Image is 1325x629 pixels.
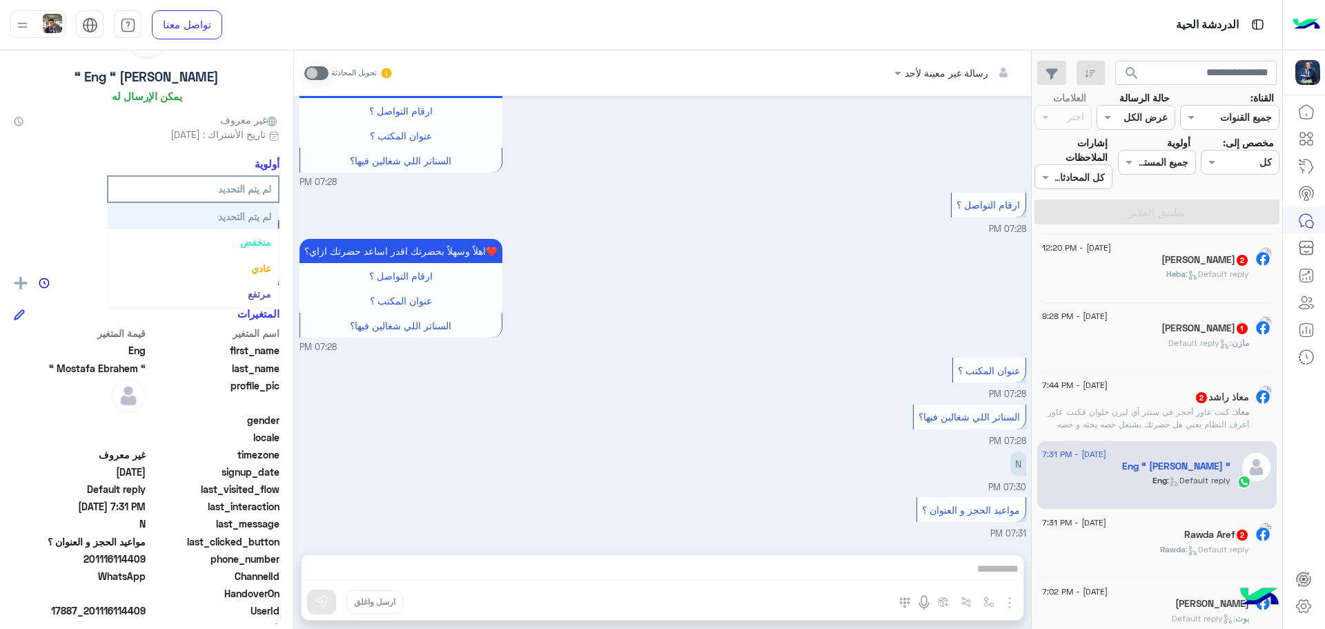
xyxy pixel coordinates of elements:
[248,288,271,300] b: مرتفع
[1122,461,1230,472] h5: Eng “ Mostafa Ebrahem “
[14,586,146,601] span: null
[148,516,280,531] span: last_message
[148,413,280,427] span: gender
[1167,135,1190,150] label: أولوية
[148,499,280,514] span: last_interaction
[1160,544,1186,554] span: Rawda
[148,361,280,376] span: last_name
[370,130,432,142] span: عنوان المكتب ؟
[1175,598,1249,610] h5: Yara Sayed
[148,482,280,496] span: last_visited_flow
[1295,60,1320,85] img: 105078555227715
[14,277,27,289] img: add
[956,199,1020,211] span: ارقام التواصل ؟
[14,17,31,34] img: profile
[300,341,337,354] span: 07:28 PM
[237,307,279,320] h6: المتغيرات
[1172,613,1235,623] span: : Default reply
[152,10,222,39] a: تواصل معنا
[1166,269,1186,279] span: Heba
[989,224,1026,234] span: 07:28 PM
[1186,269,1249,279] span: : Default reply
[331,68,377,79] small: تحويل المحادثة
[1235,613,1249,623] span: بوت
[1256,528,1270,541] img: Facebook
[1256,321,1270,335] img: Facebook
[14,447,146,462] span: غير معروف
[1042,310,1108,322] span: [DATE] - 9:28 PM
[1237,255,1248,266] span: 2
[14,326,146,340] span: قيمة المتغير
[14,343,146,358] span: Eng
[1042,242,1111,254] span: [DATE] - 12:20 PM
[369,270,433,282] span: ارقام التواصل ؟
[1256,252,1270,266] img: Facebook
[14,361,146,376] span: “ Mostafa Ebrahem “
[218,211,271,222] b: لم يتم التحديد
[1293,10,1320,39] img: Logo
[1161,254,1249,266] h5: Heba Abd Elhamed
[14,430,146,445] span: null
[220,113,279,127] span: غير معروف
[1123,65,1140,81] span: search
[43,14,62,33] img: userImage
[1237,323,1248,334] span: 1
[120,17,136,33] img: tab
[1232,338,1249,348] span: مازن
[148,326,280,340] span: اسم المتغير
[1196,392,1207,403] span: 2
[922,504,1020,516] span: مواعيد الحجز و العنوان ؟
[1161,322,1249,334] h5: مازن اسماعيل
[255,157,279,170] h6: أولوية
[300,176,337,189] span: 07:28 PM
[148,465,280,479] span: signup_date
[990,528,1026,539] span: 07:31 PM
[1176,16,1239,35] p: الدردشة الحية
[148,569,280,583] span: ChannelId
[958,365,1020,376] span: عنوان المكتب ؟
[39,278,50,289] img: notes
[108,204,278,307] ng-dropdown-panel: Options list
[1184,529,1249,541] h5: Rawda Aref
[148,552,280,566] span: phone_number
[14,603,146,618] span: 17887_201116114409
[1010,452,1026,476] p: 12/8/2025, 7:30 PM
[988,482,1026,492] span: 07:30 PM
[369,105,433,117] span: ارقام التواصل ؟
[1167,475,1230,485] span: : Default reply
[82,17,98,33] img: tab
[1249,16,1266,33] img: tab
[1223,135,1274,150] label: مخصص إلى:
[14,218,279,231] h6: العلامات
[989,436,1026,446] span: 07:28 PM
[14,552,146,566] span: 201116114409
[170,127,266,142] span: تاريخ الأشتراك : [DATE]
[14,499,146,514] span: 2025-08-12T16:31:17.435Z
[148,447,280,462] span: timezone
[1048,407,1249,442] span: كنت عاوز أحجز في سنتر آي ليرن حلوان فكنت عاوز أعرف النظام يعني هل حضرتك بشتغل حصه بحته و حصه تطبي...
[1186,544,1249,554] span: : Default reply
[1042,586,1108,598] span: [DATE] - 7:02 PM
[1259,385,1272,398] img: picture
[370,295,432,307] span: عنوان المكتب ؟
[919,411,1020,423] span: السناتر اللي شغالين فيها؟
[1235,407,1249,417] span: معاذ
[251,262,271,274] b: عادي
[14,465,146,479] span: 2025-08-12T16:21:45.111Z
[111,378,146,413] img: defaultAdmin.png
[1259,316,1272,329] img: picture
[112,90,182,102] h6: يمكن الإرسال له
[1237,475,1251,489] img: WhatsApp
[1115,61,1149,90] button: search
[114,10,141,39] a: tab
[1235,574,1284,622] img: hulul-logo.png
[346,590,403,614] button: ارسل واغلق
[14,482,146,496] span: Default reply
[1119,90,1170,105] label: حالة الرسالة
[1042,516,1106,529] span: [DATE] - 7:31 PM
[148,378,280,410] span: profile_pic
[14,413,146,427] span: null
[1259,247,1272,260] img: picture
[14,516,146,531] span: N
[989,389,1026,399] span: 07:28 PM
